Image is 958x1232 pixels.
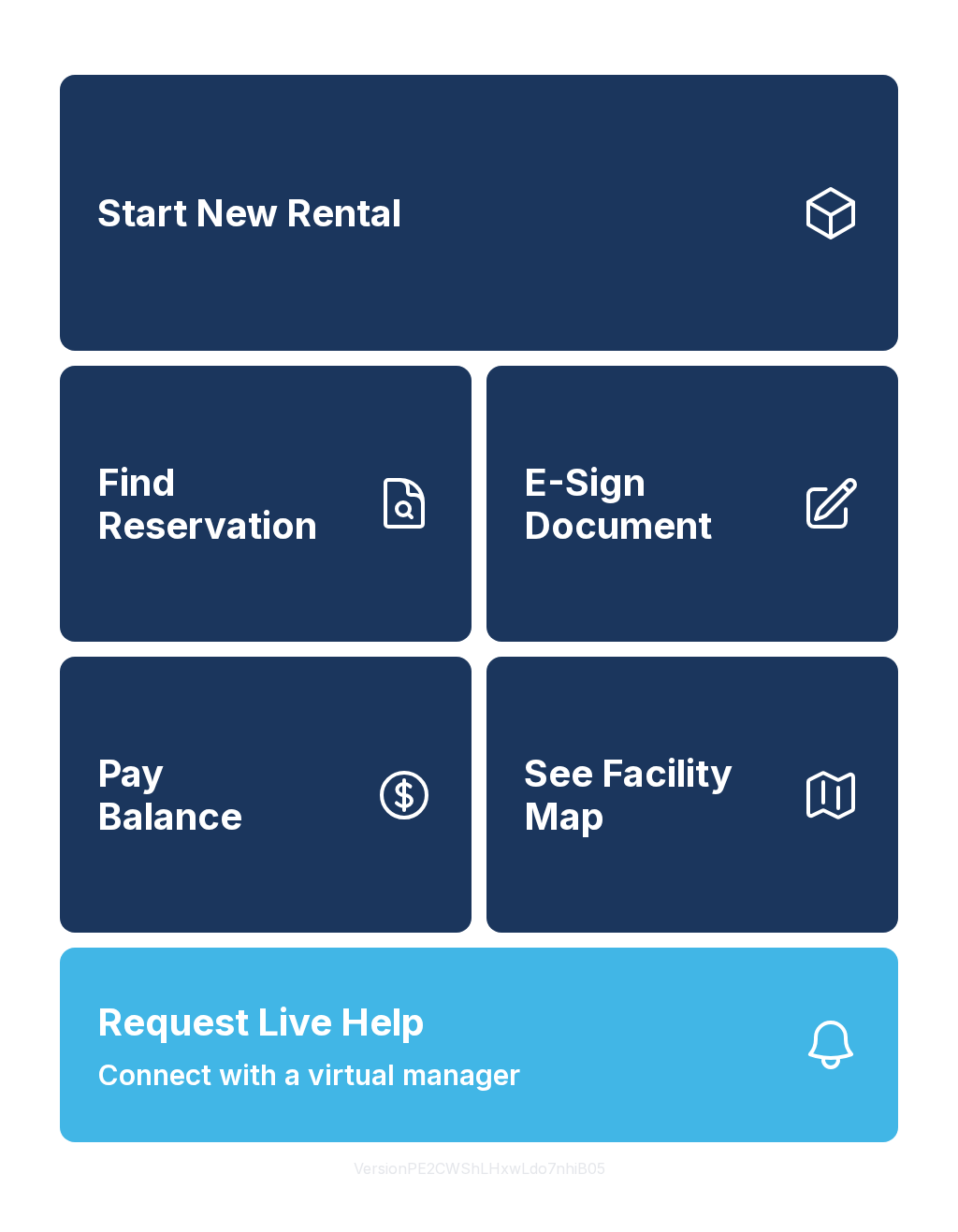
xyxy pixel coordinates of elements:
[524,752,786,837] span: See Facility Map
[60,657,472,933] a: PayBalance
[339,1142,620,1195] button: VersionPE2CWShLHxwLdo7nhiB05
[97,461,359,546] span: Find Reservation
[486,366,898,642] a: E-Sign Document
[97,192,401,235] span: Start New Rental
[60,366,472,642] a: Find Reservation
[97,1054,520,1096] span: Connect with a virtual manager
[97,994,425,1051] span: Request Live Help
[524,461,786,546] span: E-Sign Document
[60,948,898,1142] button: Request Live HelpConnect with a virtual manager
[486,657,898,933] button: See Facility Map
[60,75,898,351] a: Start New Rental
[97,752,242,837] span: Pay Balance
